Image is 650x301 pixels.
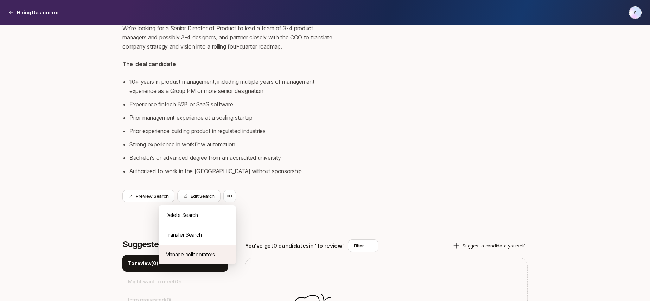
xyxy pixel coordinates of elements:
button: S [629,6,642,19]
p: You've got 0 candidates in 'To review' [245,241,344,250]
li: Prior experience building product in regulated industries [129,126,333,136]
div: Manage collaborators [159,245,236,264]
li: Experience fintech B2B or SaaS software [129,100,333,109]
p: Suggested candidates [122,239,228,249]
div: Delete Search [159,205,236,225]
li: Strong experience in workflow automation [129,140,333,149]
p: Suggest a candidate yourself [463,242,525,249]
button: Filter [348,239,378,252]
p: Hiring Dashboard [17,8,59,17]
li: Bachelor’s or advanced degree from an accredited university [129,153,333,162]
p: S [634,8,637,17]
button: Edit Search [177,190,220,202]
li: 10+ years in product management, including multiple years of management experience as a Group PM ... [129,77,333,95]
p: Might want to meet ( 0 ) [128,277,181,286]
p: We're looking for a Senior Director of Product to lead a team of 3-4 product managers and possibl... [122,24,333,51]
strong: The ideal candidate [122,61,176,68]
p: To review ( 0 ) [128,259,158,268]
li: Authorized to work in the [GEOGRAPHIC_DATA] without sponsorship [129,167,333,176]
button: Preview Search [122,190,174,202]
div: Transfer Search [159,225,236,245]
li: Prior management experience at a scaling startup [129,113,333,122]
